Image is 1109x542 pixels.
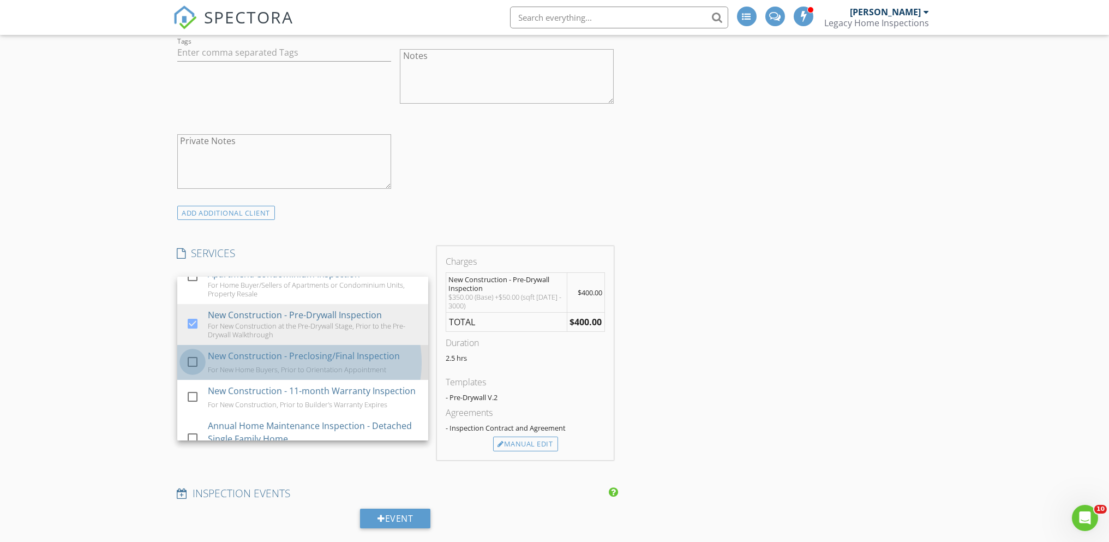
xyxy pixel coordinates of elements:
[177,246,428,260] h4: SERVICES
[208,281,419,298] div: For Home Buyer/Sellers of Apartments or Condominium Units, Property Resale
[825,17,930,28] div: Legacy Home Inspections
[1072,505,1098,531] iframe: Intercom live chat
[1094,505,1107,514] span: 10
[173,15,294,38] a: SPECTORA
[208,308,382,321] div: New Construction - Pre-Drywall Inspection
[360,509,430,528] div: Event
[208,321,419,339] div: For New Construction at the Pre-Drywall Stage, Prior to the Pre-Drywall Walkthrough
[448,293,565,310] div: $350.00 (Base) +$50.00 (sqft [DATE] - 3000)
[208,365,386,374] div: For New Home Buyers, Prior to Orientation Appointment
[446,376,605,389] div: Templates
[177,486,614,501] h4: INSPECTION EVENTS
[850,7,921,17] div: [PERSON_NAME]
[446,336,605,349] div: Duration
[510,7,728,28] input: Search everything...
[446,424,605,432] div: - Inspection Contract and Agreement
[570,316,602,328] strong: $400.00
[208,419,419,445] div: Annual Home Maintenance Inspection - Detached Single Family Home
[446,406,605,419] div: Agreements
[208,400,387,409] div: For New Construction, Prior to Builder's Warranty Expires
[446,255,605,268] div: Charges
[493,437,558,452] div: Manual Edit
[446,354,605,362] p: 2.5 hrs
[578,288,602,297] span: $400.00
[448,275,565,293] div: New Construction - Pre-Drywall Inspection
[177,206,275,221] div: ADD ADDITIONAL client
[208,349,400,362] div: New Construction - Preclosing/Final Inspection
[208,384,416,397] div: New Construction - 11-month Warranty Inspection
[446,312,567,331] td: TOTAL
[446,393,605,402] div: - Pre-Drywall V.2
[205,5,294,28] span: SPECTORA
[173,5,197,29] img: The Best Home Inspection Software - Spectora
